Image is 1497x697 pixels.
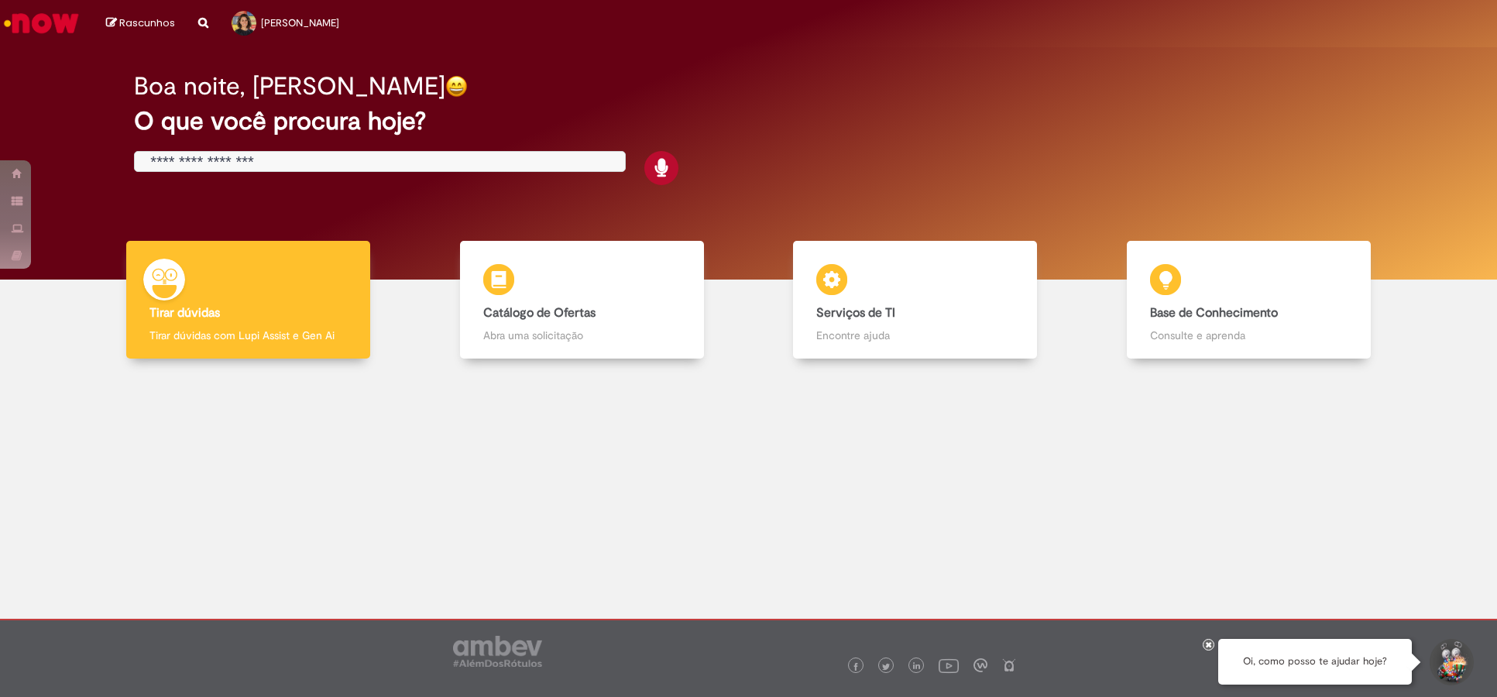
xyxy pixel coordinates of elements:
[134,73,445,100] h2: Boa noite, [PERSON_NAME]
[106,16,175,31] a: Rascunhos
[483,305,596,321] b: Catálogo de Ofertas
[261,16,339,29] span: [PERSON_NAME]
[134,108,1362,135] h2: O que você procura hoje?
[415,241,749,359] a: Catálogo de Ofertas Abra uma solicitação
[1150,305,1278,321] b: Base de Conhecimento
[1082,241,1416,359] a: Base de Conhecimento Consulte e aprenda
[816,305,895,321] b: Serviços de TI
[973,658,987,672] img: logo_footer_workplace.png
[2,8,81,39] img: ServiceNow
[1427,639,1474,685] button: Iniciar Conversa de Suporte
[149,305,220,321] b: Tirar dúvidas
[913,662,921,671] img: logo_footer_linkedin.png
[81,241,415,359] a: Tirar dúvidas Tirar dúvidas com Lupi Assist e Gen Ai
[445,75,468,98] img: happy-face.png
[453,636,542,667] img: logo_footer_ambev_rotulo_gray.png
[852,663,860,671] img: logo_footer_facebook.png
[816,328,1014,343] p: Encontre ajuda
[939,655,959,675] img: logo_footer_youtube.png
[882,663,890,671] img: logo_footer_twitter.png
[483,328,681,343] p: Abra uma solicitação
[1150,328,1348,343] p: Consulte e aprenda
[119,15,175,30] span: Rascunhos
[1218,639,1412,685] div: Oi, como posso te ajudar hoje?
[1002,658,1016,672] img: logo_footer_naosei.png
[749,241,1083,359] a: Serviços de TI Encontre ajuda
[149,328,347,343] p: Tirar dúvidas com Lupi Assist e Gen Ai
